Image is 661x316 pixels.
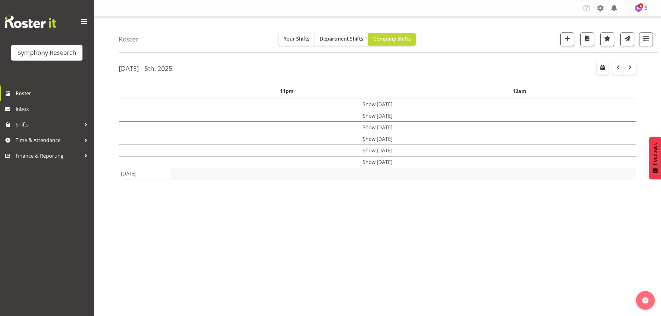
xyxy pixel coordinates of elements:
th: 12am [403,84,636,98]
h4: Roster [119,36,139,43]
span: Roster [16,89,91,98]
span: Inbox [16,104,91,114]
td: Show [DATE] [119,156,636,168]
h2: [DATE] - 5th, 2025 [119,64,172,72]
button: Department Shifts [315,33,368,46]
span: Department Shifts [320,35,363,42]
td: Show [DATE] [119,121,636,133]
button: Send a list of all shifts for the selected filtered period to all rostered employees. [620,32,634,46]
td: Show [DATE] [119,145,636,156]
th: 11pm [171,84,403,98]
button: Download a PDF of the roster according to the set date range. [580,32,594,46]
div: Symphony Research [17,48,76,57]
button: Highlight an important date within the roster. [600,32,614,46]
span: Finance & Reporting [16,151,81,160]
button: Add a new shift [560,32,574,46]
button: Filter Shifts [639,32,653,46]
span: Feedback [652,143,658,165]
span: Time & Attendance [16,136,81,145]
td: Show [DATE] [119,98,636,110]
img: Rosterit website logo [5,16,56,28]
td: [DATE] [119,168,171,179]
button: Feedback - Show survey [649,137,661,179]
td: Show [DATE] [119,133,636,145]
span: Company Shifts [373,35,411,42]
span: Your Shifts [284,35,310,42]
span: Shifts [16,120,81,129]
button: Your Shifts [279,33,315,46]
button: Company Shifts [368,33,416,46]
img: help-xxl-2.png [642,297,649,304]
td: Show [DATE] [119,110,636,121]
img: hitesh-makan1261.jpg [635,4,642,12]
button: Select a specific date within the roster. [597,62,609,75]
